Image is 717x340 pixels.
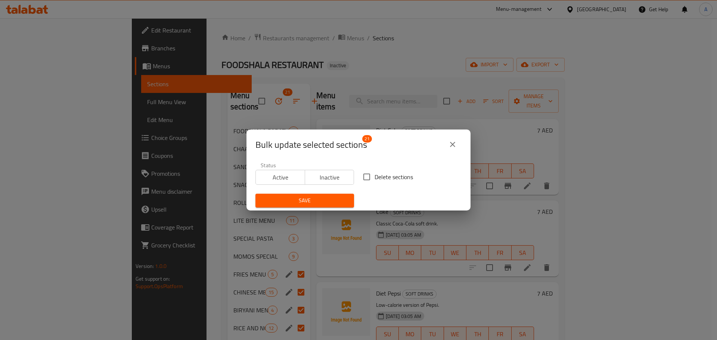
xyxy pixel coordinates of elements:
[308,172,351,183] span: Inactive
[255,194,354,208] button: Save
[261,196,348,205] span: Save
[362,135,372,143] span: 21
[255,170,305,185] button: Active
[375,172,413,181] span: Delete sections
[444,135,462,153] button: close
[305,170,354,185] button: Inactive
[255,139,367,151] span: Selected section count
[259,172,302,183] span: Active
